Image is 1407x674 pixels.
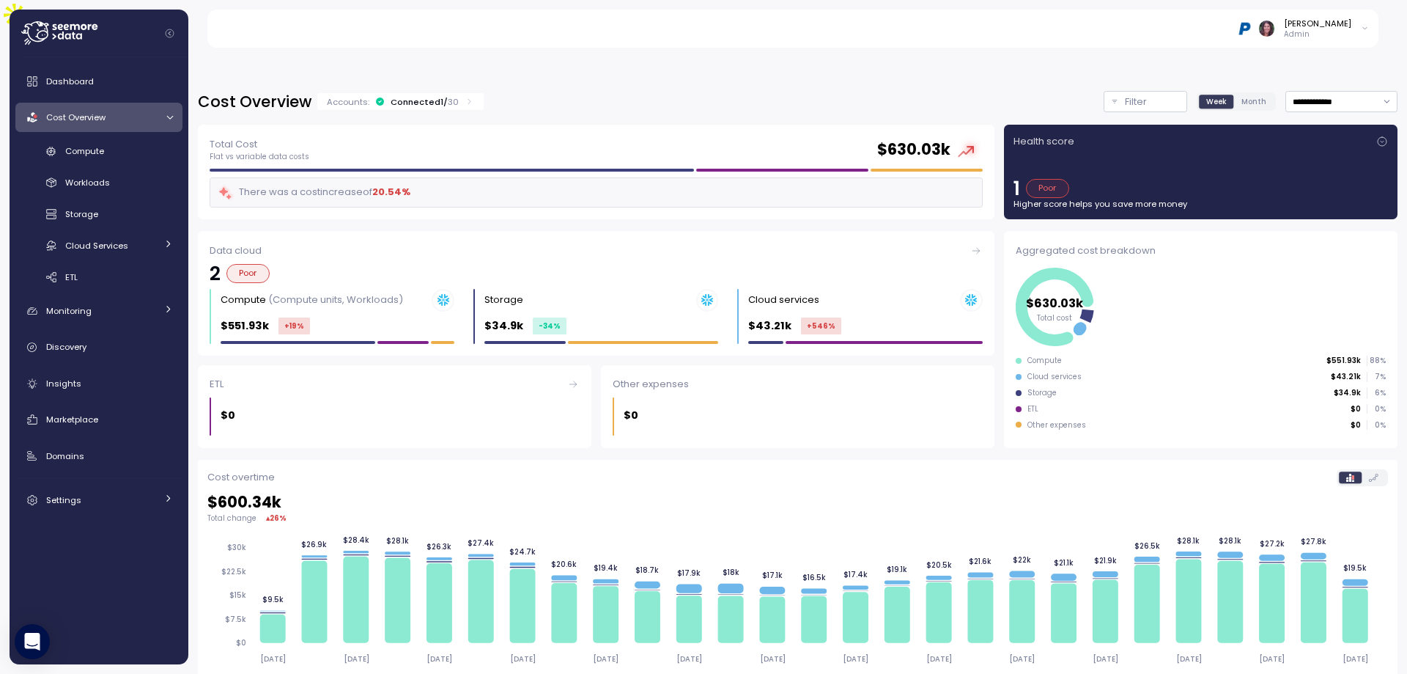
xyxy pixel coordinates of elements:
[877,139,950,161] h2: $ 630.03k
[207,513,256,524] p: Total change
[65,271,78,283] span: ETL
[533,318,566,334] div: -34 %
[221,567,246,576] tspan: $22.5k
[327,96,369,108] p: Accounts:
[1343,654,1368,664] tspan: [DATE]
[1027,294,1085,311] tspan: $630.03k
[762,571,783,581] tspan: $17.1k
[15,486,182,515] a: Settings
[15,296,182,326] a: Monitoring
[15,333,182,362] a: Discovery
[260,654,286,664] tspan: [DATE]
[65,240,128,252] span: Cloud Services
[278,318,310,334] div: +19 %
[15,139,182,164] a: Compute
[15,265,182,289] a: ETL
[46,414,98,425] span: Marketplace
[1104,91,1187,112] button: Filter
[1343,563,1367,573] tspan: $19.5k
[1237,21,1252,36] img: 68b03c81eca7ebbb46a2a292.PNG
[65,145,104,157] span: Compute
[1125,95,1147,109] p: Filter
[210,264,221,283] p: 2
[1219,536,1241,546] tspan: $28.1k
[843,654,868,664] tspan: [DATE]
[1367,404,1385,414] p: 0 %
[301,540,327,549] tspan: $26.9k
[1134,541,1159,551] tspan: $26.5k
[46,305,92,317] span: Monitoring
[1013,134,1074,149] p: Health score
[468,538,494,548] tspan: $27.4k
[613,377,983,392] div: Other expenses
[65,177,110,188] span: Workloads
[1175,654,1201,664] tspan: [DATE]
[926,654,952,664] tspan: [DATE]
[676,654,702,664] tspan: [DATE]
[65,208,98,220] span: Storage
[221,407,235,424] p: $0
[46,378,81,389] span: Insights
[372,185,410,199] div: 20.54 %
[1367,372,1385,382] p: 7 %
[484,293,523,307] div: Storage
[270,513,287,524] div: 26 %
[1009,654,1035,664] tspan: [DATE]
[15,202,182,227] a: Storage
[722,568,739,578] tspan: $18k
[210,377,580,392] div: ETL
[1013,179,1020,198] p: 1
[593,654,618,664] tspan: [DATE]
[677,568,701,578] tspan: $17.9k
[1367,420,1385,431] p: 0 %
[1241,96,1266,107] span: Month
[236,639,246,648] tspan: $0
[46,494,81,506] span: Settings
[1027,388,1057,398] div: Storage
[1016,243,1386,258] div: Aggregated cost breakdown
[343,535,369,545] tspan: $28.4k
[266,513,287,524] div: ▴
[210,243,983,258] div: Data cloud
[1094,556,1117,565] tspan: $21.9k
[1301,537,1326,546] tspan: $27.8k
[15,103,182,132] a: Cost Overview
[207,470,275,485] p: Cost overtime
[1026,179,1069,198] div: Poor
[1284,18,1351,29] div: [PERSON_NAME]
[426,654,452,664] tspan: [DATE]
[15,442,182,471] a: Domains
[1013,198,1388,210] p: Higher score helps you save more money
[1038,312,1073,322] tspan: Total cost
[160,28,179,39] button: Collapse navigation
[484,318,523,334] p: $34.9k
[15,369,182,398] a: Insights
[268,293,403,307] p: (Compute units, Workloads)
[226,264,270,283] div: Poor
[218,184,410,201] div: There was a cost increase of
[1331,372,1361,382] p: $43.21k
[207,492,1388,513] h2: $ 600.34k
[210,137,309,152] p: Total Cost
[1351,420,1361,431] p: $0
[262,596,283,605] tspan: $9.5k
[221,318,269,334] p: $551.93k
[15,624,50,659] div: Open Intercom Messenger
[1367,388,1385,398] p: 6 %
[1259,21,1274,36] img: ACg8ocLDuIZlR5f2kIgtapDwVC7yp445s3OgbrQTIAV7qYj8P05r5pI=s96-c
[221,293,403,307] div: Compute
[748,318,791,334] p: $43.21k
[969,557,991,566] tspan: $21.6k
[509,547,536,557] tspan: $24.7k
[1351,404,1361,414] p: $0
[448,96,459,108] p: 30
[343,654,369,664] tspan: [DATE]
[426,542,451,552] tspan: $26.3k
[46,341,86,353] span: Discovery
[317,93,484,110] div: Accounts:Connected1/30
[594,564,618,574] tspan: $19.4k
[887,565,907,574] tspan: $19.1k
[843,570,868,579] tspan: $17.4k
[15,233,182,257] a: Cloud Services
